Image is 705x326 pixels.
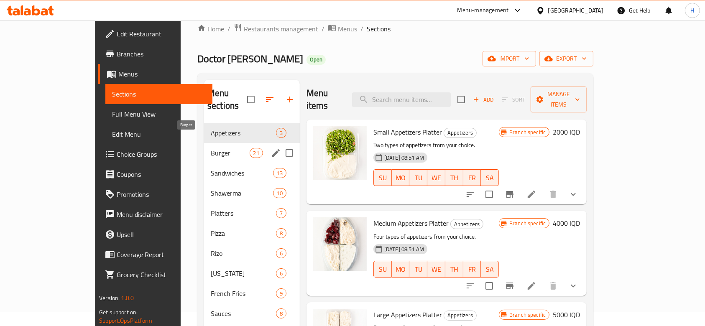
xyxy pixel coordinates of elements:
span: Burger [211,148,250,158]
span: Version: [99,293,120,303]
a: Coverage Report [98,244,213,265]
a: Edit menu item [526,281,536,291]
span: Select section first [497,93,531,106]
button: SA [481,261,499,278]
button: SA [481,169,499,186]
img: Medium Appetizers Platter [313,217,367,271]
span: Add [472,95,495,104]
span: 21 [250,149,263,157]
span: Platters [211,208,276,218]
span: SU [377,263,388,275]
button: TH [445,169,463,186]
div: [GEOGRAPHIC_DATA] [548,6,603,15]
span: Menu disclaimer [117,209,206,219]
a: Support.OpsPlatform [99,315,152,326]
div: items [276,128,286,138]
span: Appetizers [211,128,276,138]
a: Edit menu item [526,189,536,199]
span: Sort sections [260,89,280,110]
span: 3 [276,129,286,137]
div: Kentucky [211,268,276,278]
button: Manage items [531,87,587,112]
button: import [483,51,536,66]
span: Sauces [211,308,276,318]
span: Select all sections [242,91,260,108]
span: Large Appetizers Platter [373,308,442,321]
div: [US_STATE]6 [204,263,300,283]
span: MO [395,263,406,275]
span: French Fries [211,288,276,298]
a: Restaurants management [234,23,318,34]
div: items [276,208,286,218]
div: items [276,288,286,298]
span: Add item [470,93,497,106]
span: WE [431,172,442,184]
span: Select section [452,91,470,108]
span: Shawerma [211,188,273,198]
span: Edit Restaurant [117,29,206,39]
span: Small Appetizers Platter [373,126,442,138]
a: Grocery Checklist [98,265,213,285]
a: Choice Groups [98,144,213,164]
button: Add section [280,89,300,110]
div: items [276,228,286,238]
span: Branches [117,49,206,59]
li: / [227,24,230,34]
span: Menus [338,24,357,34]
span: SA [484,172,496,184]
span: 6 [276,250,286,257]
button: Branch-specific-item [500,276,520,296]
div: Platters7 [204,203,300,223]
button: show more [563,276,583,296]
a: Edit Restaurant [98,24,213,44]
a: Promotions [98,184,213,204]
div: items [276,248,286,258]
span: Get support on: [99,307,138,318]
span: 10 [273,189,286,197]
button: SU [373,261,392,278]
button: sort-choices [460,184,480,204]
a: Full Menu View [105,104,213,124]
a: Menus [98,64,213,84]
div: Rizo [211,248,276,258]
button: edit [270,147,282,159]
button: Add [470,93,497,106]
div: Menu-management [457,5,509,15]
a: Branches [98,44,213,64]
span: Menus [118,69,206,79]
div: Appetizers [444,311,477,321]
button: TU [409,261,427,278]
span: FR [467,172,478,184]
span: Full Menu View [112,109,206,119]
span: 8 [276,229,286,237]
button: SU [373,169,392,186]
input: search [352,92,451,107]
span: Appetizers [444,128,476,138]
h6: 5000 IQD [553,309,580,321]
span: WE [431,263,442,275]
span: 6 [276,270,286,278]
button: delete [543,276,563,296]
span: FR [467,263,478,275]
button: TU [409,169,427,186]
div: Appetizers3 [204,123,300,143]
div: items [276,268,286,278]
span: [DATE] 08:51 AM [381,245,427,253]
span: Manage items [537,89,580,110]
li: / [322,24,324,34]
svg: Show Choices [568,189,578,199]
span: Edit Menu [112,129,206,139]
div: items [276,308,286,318]
span: Branch specific [506,311,549,319]
div: Burger21edit [204,143,300,163]
h6: 4000 IQD [553,217,580,229]
span: SU [377,172,388,184]
span: Promotions [117,189,206,199]
span: Appetizers [451,219,483,229]
div: Shawerma10 [204,183,300,203]
span: 7 [276,209,286,217]
a: Upsell [98,224,213,244]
